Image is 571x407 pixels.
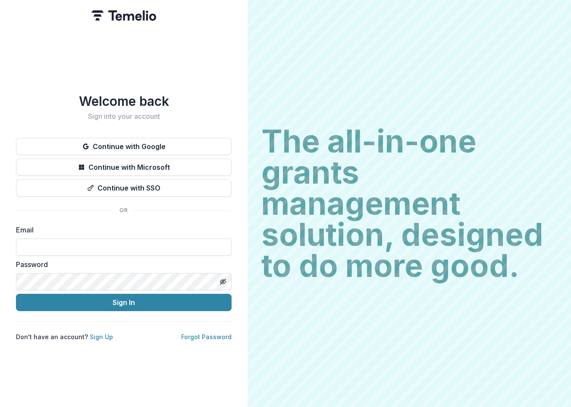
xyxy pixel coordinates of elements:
[216,275,230,289] button: Toggle password visibility
[16,332,113,341] p: Don't have an account?
[16,225,226,235] label: Email
[16,112,232,121] h2: Sign into your account
[16,93,232,109] h1: Welcome back
[16,294,232,311] button: Sign In
[16,259,226,270] label: Password
[16,179,232,197] button: Continue with SSO
[16,138,232,155] button: Continue with Google
[16,159,232,176] button: Continue with Microsoft
[90,333,113,340] a: Sign Up
[91,10,156,21] img: Temelio
[181,333,232,340] a: Forgot Password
